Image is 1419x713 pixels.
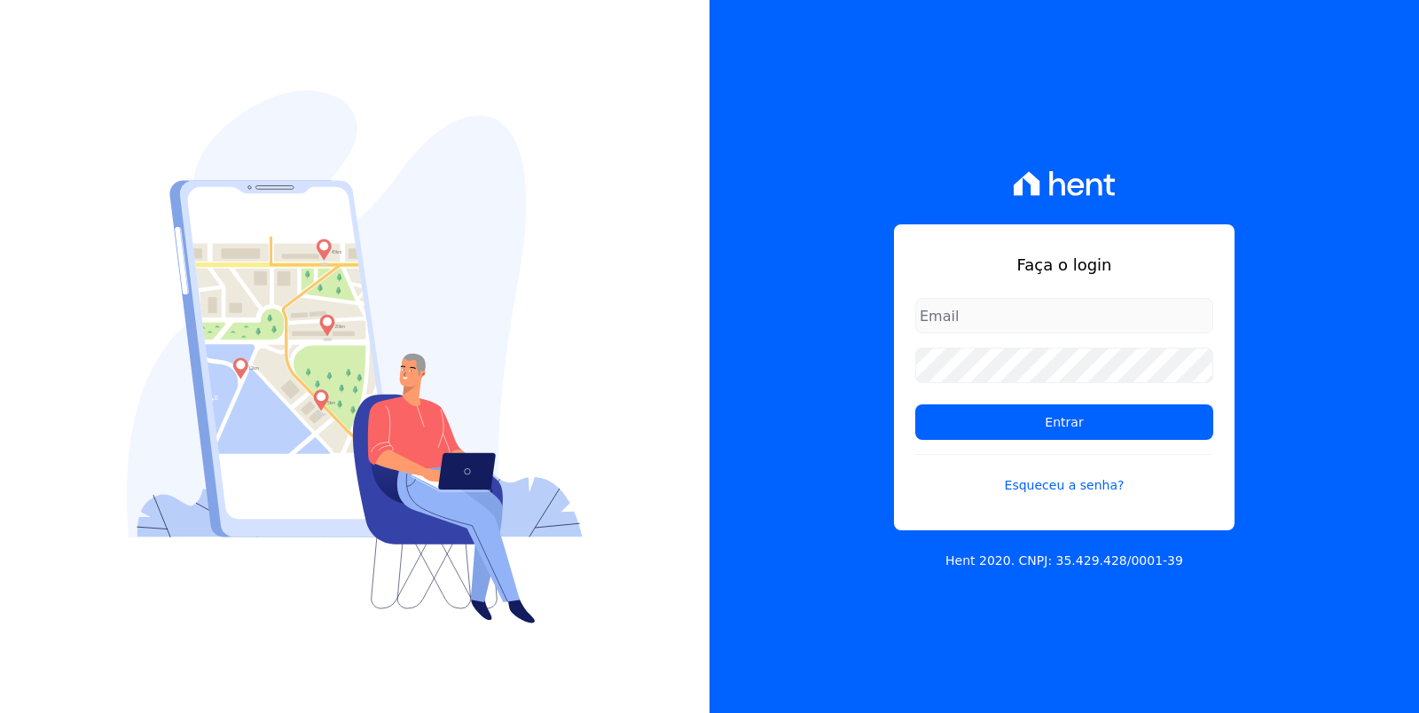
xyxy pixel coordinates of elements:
h1: Faça o login [915,253,1213,277]
img: Login [127,90,583,623]
p: Hent 2020. CNPJ: 35.429.428/0001-39 [945,552,1183,570]
input: Entrar [915,404,1213,440]
input: Email [915,298,1213,333]
a: Esqueceu a senha? [915,454,1213,495]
